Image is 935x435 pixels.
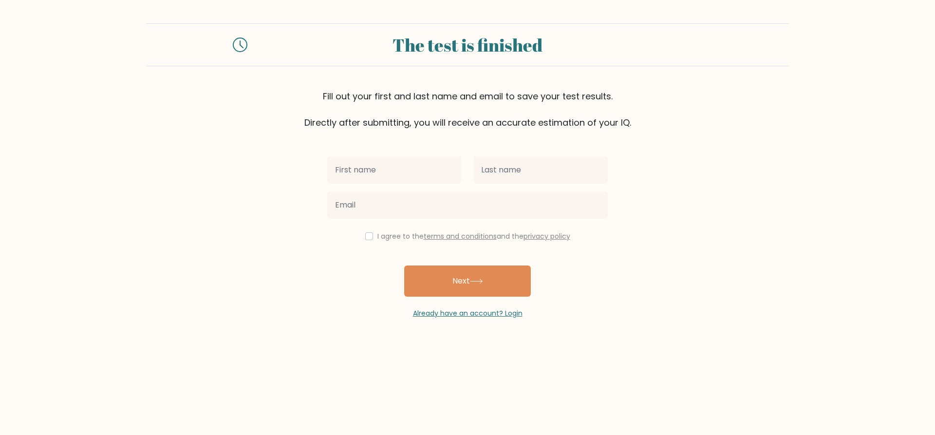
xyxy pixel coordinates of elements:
button: Next [404,265,531,297]
a: terms and conditions [424,231,497,241]
input: Last name [473,156,608,184]
a: privacy policy [524,231,570,241]
div: Fill out your first and last name and email to save your test results. Directly after submitting,... [146,90,789,129]
a: Already have an account? Login [413,308,523,318]
div: The test is finished [259,32,676,58]
label: I agree to the and the [377,231,570,241]
input: Email [327,191,608,219]
input: First name [327,156,462,184]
